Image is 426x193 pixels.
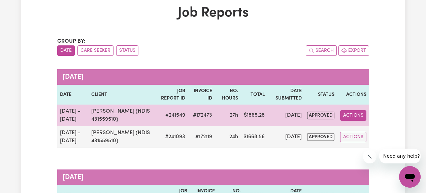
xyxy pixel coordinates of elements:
td: # 241093 [156,126,188,148]
button: Export [338,45,369,56]
td: [PERSON_NAME] (NDIS 431559510) [89,105,156,126]
th: Status [304,85,337,105]
button: Actions [340,110,366,121]
span: approved [307,112,334,119]
th: Client [89,85,156,105]
td: $ 1865.28 [241,105,267,126]
th: Date [57,85,89,105]
td: [DATE] [267,126,305,148]
th: No. Hours [215,85,241,105]
span: 24 hours [229,134,238,140]
button: Actions [340,132,366,142]
td: [DATE] - [DATE] [57,105,89,126]
td: #172473 [188,105,215,126]
button: Search [306,45,337,56]
td: $ 1668.56 [241,126,267,148]
iframe: Button to launch messaging window [399,166,421,188]
td: # 241549 [156,105,188,126]
th: Actions [337,85,369,105]
button: sort invoices by paid status [116,45,138,56]
caption: [DATE] [57,69,369,85]
span: Group by: [57,39,86,44]
span: approved [307,133,334,141]
th: Invoice ID [188,85,215,105]
iframe: Message from company [379,149,421,163]
td: [DATE] - [DATE] [57,126,89,148]
th: Job Report ID [156,85,188,105]
caption: [DATE] [57,169,369,185]
iframe: Close message [363,150,376,163]
td: [DATE] [267,105,305,126]
span: 27 hours [230,113,238,118]
td: [PERSON_NAME] (NDIS 431559510) [89,126,156,148]
th: Total [241,85,267,105]
button: sort invoices by care seeker [77,45,113,56]
h1: Job Reports [57,5,369,21]
th: Date Submitted [267,85,305,105]
button: sort invoices by date [57,45,75,56]
td: #172119 [188,126,215,148]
